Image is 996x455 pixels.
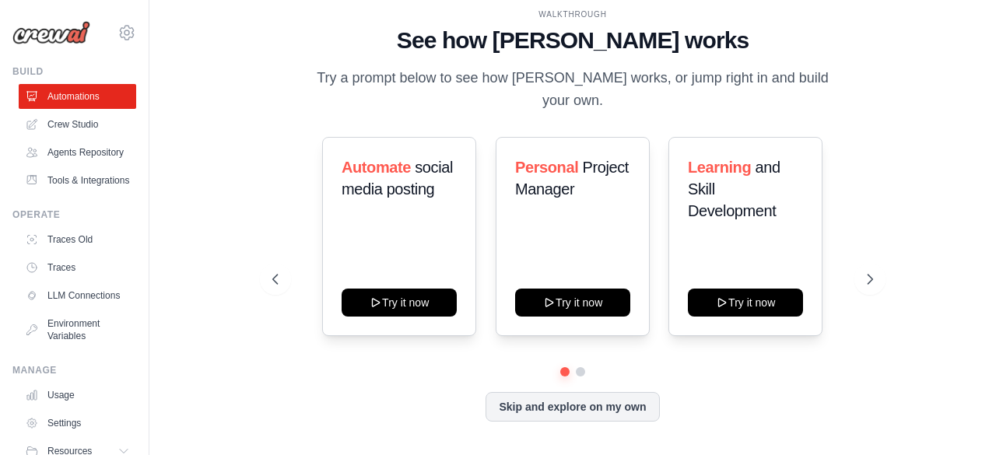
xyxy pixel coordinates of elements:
[19,283,136,308] a: LLM Connections
[19,255,136,280] a: Traces
[272,9,872,20] div: WALKTHROUGH
[19,112,136,137] a: Crew Studio
[12,65,136,78] div: Build
[19,168,136,193] a: Tools & Integrations
[688,159,780,219] span: and Skill Development
[688,159,751,176] span: Learning
[515,159,629,198] span: Project Manager
[342,289,457,317] button: Try it now
[486,392,659,422] button: Skip and explore on my own
[19,383,136,408] a: Usage
[19,311,136,348] a: Environment Variables
[19,227,136,252] a: Traces Old
[515,289,630,317] button: Try it now
[515,159,578,176] span: Personal
[19,411,136,436] a: Settings
[12,364,136,376] div: Manage
[272,26,872,54] h1: See how [PERSON_NAME] works
[311,67,834,113] p: Try a prompt below to see how [PERSON_NAME] works, or jump right in and build your own.
[12,21,90,44] img: Logo
[19,140,136,165] a: Agents Repository
[342,159,411,176] span: Automate
[12,208,136,221] div: Operate
[19,84,136,109] a: Automations
[688,289,803,317] button: Try it now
